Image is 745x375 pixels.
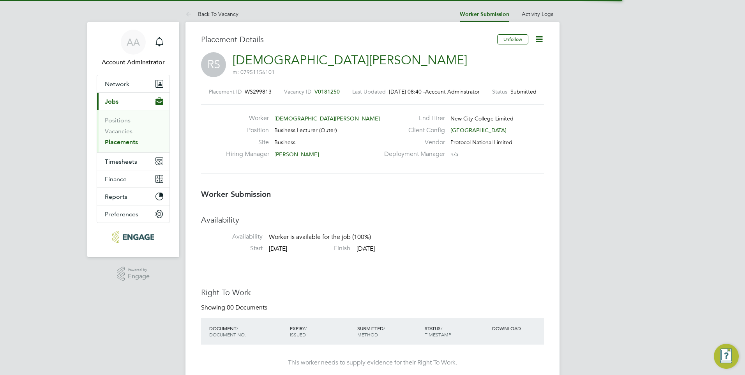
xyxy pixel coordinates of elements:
span: / [441,325,442,331]
span: [PERSON_NAME] [274,151,319,158]
span: Business [274,139,295,146]
div: Jobs [97,110,169,152]
span: AA [127,37,140,47]
div: STATUS [423,321,490,341]
a: Activity Logs [522,11,553,18]
h3: Availability [201,215,544,225]
span: Account Adminstrator [425,88,480,95]
span: Preferences [105,210,138,218]
span: / [305,325,307,331]
h3: Placement Details [201,34,491,44]
label: End Hirer [380,114,445,122]
span: WS299813 [245,88,272,95]
a: Back To Vacancy [185,11,238,18]
img: protocol-logo-retina.png [112,231,154,243]
span: [DATE] [269,245,287,253]
span: Powered by [128,267,150,273]
span: Timesheets [105,158,137,165]
label: Deployment Manager [380,150,445,158]
span: Engage [128,273,150,280]
a: Placements [105,138,138,146]
label: Last Updated [352,88,386,95]
div: EXPIRY [288,321,355,341]
span: Account Adminstrator [97,58,170,67]
label: Status [492,88,507,95]
span: DOCUMENT NO. [209,331,246,338]
a: AAAccount Adminstrator [97,30,170,67]
span: RS [201,52,226,77]
span: TIMESTAMP [425,331,451,338]
span: [DEMOGRAPHIC_DATA][PERSON_NAME] [274,115,380,122]
div: SUBMITTED [355,321,423,341]
label: Site [226,138,269,147]
a: [DEMOGRAPHIC_DATA][PERSON_NAME] [233,53,467,68]
button: Network [97,75,169,92]
span: ISSUED [290,331,306,338]
a: Worker Submission [460,11,509,18]
nav: Main navigation [87,22,179,257]
label: Worker [226,114,269,122]
span: m: 07951156101 [233,69,275,76]
span: [DATE] [357,245,375,253]
a: Go to home page [97,231,170,243]
button: Unfollow [497,34,528,44]
span: 00 Documents [227,304,267,311]
div: Showing [201,304,269,312]
button: Finance [97,170,169,187]
button: Preferences [97,205,169,223]
span: Business Lecturer (Outer) [274,127,337,134]
label: Client Config [380,126,445,134]
div: This worker needs to supply evidence for their Right To Work. [209,359,536,367]
span: n/a [450,151,458,158]
span: METHOD [357,331,378,338]
div: DOCUMENT [207,321,288,341]
span: Network [105,80,129,88]
label: Placement ID [209,88,242,95]
label: Availability [201,233,263,241]
span: [GEOGRAPHIC_DATA] [450,127,507,134]
a: Vacancies [105,127,132,135]
button: Timesheets [97,153,169,170]
label: Start [201,244,263,253]
div: DOWNLOAD [490,321,544,335]
button: Jobs [97,93,169,110]
span: Reports [105,193,127,200]
span: / [237,325,238,331]
label: Finish [289,244,350,253]
span: Protocol National Limited [450,139,512,146]
span: New City College Limited [450,115,514,122]
label: Vacancy ID [284,88,311,95]
span: [DATE] 08:40 - [389,88,425,95]
button: Engage Resource Center [714,344,739,369]
span: Finance [105,175,127,183]
a: Positions [105,117,131,124]
span: Worker is available for the job (100%) [269,233,371,241]
span: Submitted [510,88,537,95]
span: V0181250 [314,88,340,95]
label: Position [226,126,269,134]
h3: Right To Work [201,287,544,297]
button: Reports [97,188,169,205]
b: Worker Submission [201,189,271,199]
span: / [383,325,385,331]
span: Jobs [105,98,118,105]
a: Powered byEngage [117,267,150,281]
label: Vendor [380,138,445,147]
label: Hiring Manager [226,150,269,158]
